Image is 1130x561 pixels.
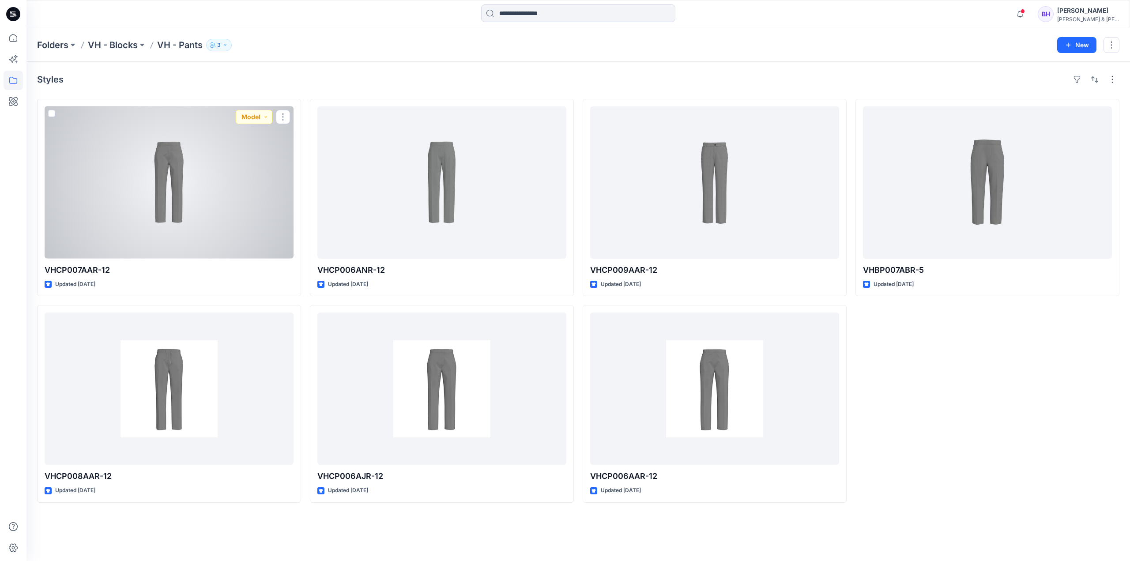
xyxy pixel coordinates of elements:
a: VHCP006AJR-12 [317,313,566,465]
h4: Styles [37,74,64,85]
p: VHCP006AAR-12 [590,470,839,482]
p: VHCP006AJR-12 [317,470,566,482]
p: VHCP007AAR-12 [45,264,294,276]
p: Updated [DATE] [601,486,641,495]
a: VHCP007AAR-12 [45,106,294,259]
a: VHCP008AAR-12 [45,313,294,465]
p: VH - Pants [157,39,203,51]
p: VHCP008AAR-12 [45,470,294,482]
a: VHCP006ANR-12 [317,106,566,259]
a: VH - Blocks [88,39,138,51]
div: BH [1038,6,1054,22]
p: Updated [DATE] [55,280,95,289]
p: VHCP009AAR-12 [590,264,839,276]
a: VHCP006AAR-12 [590,313,839,465]
button: 3 [206,39,232,51]
p: Updated [DATE] [874,280,914,289]
p: 3 [217,40,221,50]
button: New [1057,37,1096,53]
a: Folders [37,39,68,51]
p: VHBP007ABR-5 [863,264,1112,276]
div: [PERSON_NAME] & [PERSON_NAME] [1057,16,1119,23]
div: [PERSON_NAME] [1057,5,1119,16]
a: VHCP009AAR-12 [590,106,839,259]
p: VHCP006ANR-12 [317,264,566,276]
p: Updated [DATE] [55,486,95,495]
a: VHBP007ABR-5 [863,106,1112,259]
p: Updated [DATE] [328,280,368,289]
p: Updated [DATE] [601,280,641,289]
p: Updated [DATE] [328,486,368,495]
